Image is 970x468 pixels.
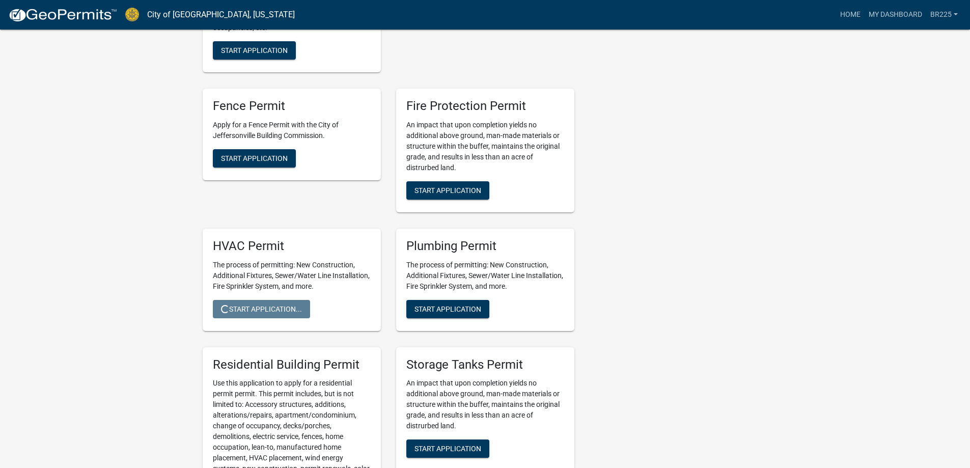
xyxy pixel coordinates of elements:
[406,181,489,200] button: Start Application
[147,6,295,23] a: City of [GEOGRAPHIC_DATA], [US_STATE]
[213,149,296,168] button: Start Application
[221,305,302,313] span: Start Application...
[414,445,481,453] span: Start Application
[213,120,371,141] p: Apply for a Fence Permit with the City of Jeffersonville Building Commission.
[406,439,489,458] button: Start Application
[406,99,564,114] h5: Fire Protection Permit
[414,186,481,194] span: Start Application
[406,378,564,431] p: An impact that upon completion yields no additional above ground, man-made materials or structure...
[213,260,371,292] p: The process of permitting: New Construction, Additional Fixtures, Sewer/Water Line Installation, ...
[406,357,564,372] h5: Storage Tanks Permit
[836,5,865,24] a: Home
[221,154,288,162] span: Start Application
[406,120,564,173] p: An impact that upon completion yields no additional above ground, man-made materials or structure...
[865,5,926,24] a: My Dashboard
[213,99,371,114] h5: Fence Permit
[125,8,139,21] img: City of Jeffersonville, Indiana
[213,239,371,254] h5: HVAC Permit
[406,260,564,292] p: The process of permitting: New Construction, Additional Fixtures, Sewer/Water Line Installation, ...
[213,41,296,60] button: Start Application
[213,357,371,372] h5: Residential Building Permit
[414,305,481,313] span: Start Application
[406,239,564,254] h5: Plumbing Permit
[926,5,962,24] a: BR225
[221,46,288,54] span: Start Application
[406,300,489,318] button: Start Application
[213,300,310,318] button: Start Application...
